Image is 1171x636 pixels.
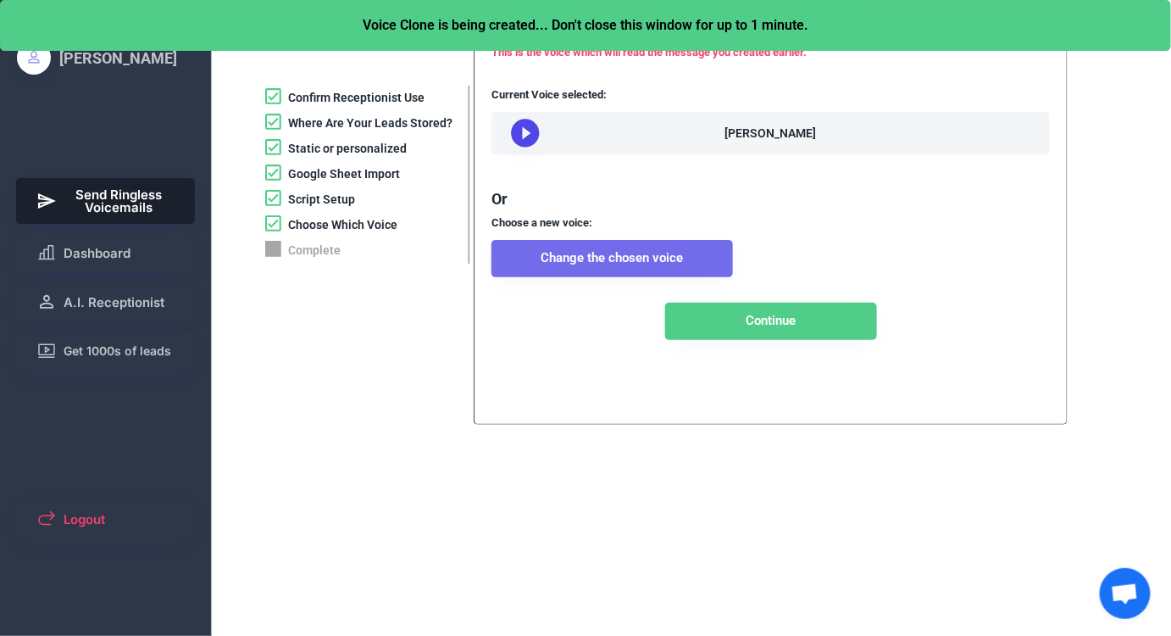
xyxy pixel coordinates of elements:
div: [PERSON_NAME] [59,47,177,69]
button: Get 1000s of leads [16,331,196,371]
button: Logout [16,499,196,539]
span: A.I. Receptionist [64,296,164,309]
font: Choose a new voice: [491,216,592,229]
button: Send Ringless Voicemails [16,178,196,224]
div: Or [491,188,592,231]
div: Voice Clone is being created... Don't close this window for up to 1 minute. [11,19,1160,32]
div: Confirm Receptionist Use [288,90,425,107]
span: Dashboard [64,247,130,259]
button: Change the chosen voice [491,240,733,277]
div: Choose Which Voice [288,217,397,234]
font: Current Voice selected: [491,88,607,101]
span: Logout [64,513,105,526]
a: Open chat [1100,568,1151,619]
font: This is the voice which will read the message you created earlier. [491,46,807,59]
button: Dashboard [16,232,196,273]
div: Script Setup [288,192,355,209]
div: Complete [288,243,341,259]
span: Get 1000s of leads [64,345,171,357]
button: A.I. Receptionist [16,282,196,322]
div: Google Sheet Import [288,166,400,183]
button: Continue [665,303,877,340]
span: Send Ringless Voicemails [64,188,175,214]
div: Where Are Your Leads Stored? [288,115,452,132]
div: [PERSON_NAME] [725,126,817,142]
div: Static or personalized [288,141,407,158]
